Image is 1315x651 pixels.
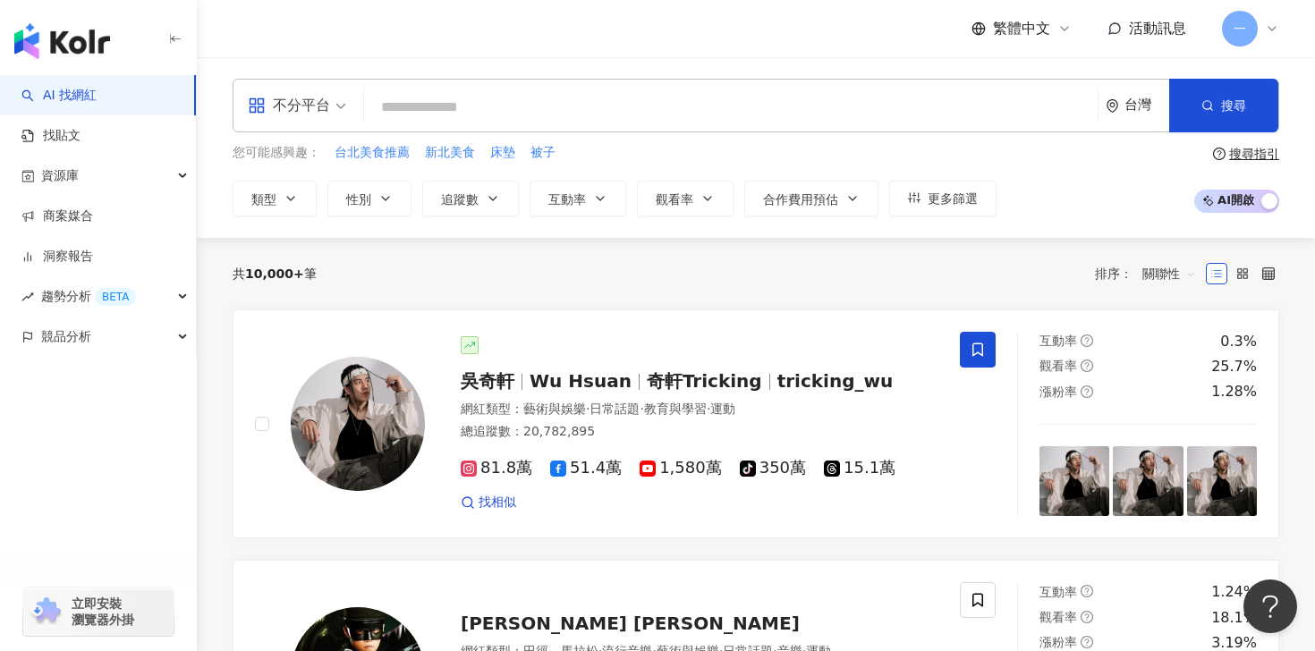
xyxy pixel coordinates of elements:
[530,181,626,216] button: 互動率
[1039,610,1077,624] span: 觀看率
[1124,97,1169,113] div: 台灣
[95,288,136,306] div: BETA
[1229,147,1279,161] div: 搜尋指引
[489,143,516,163] button: 床墊
[1169,79,1278,132] button: 搜尋
[1220,332,1257,351] div: 0.3%
[461,423,938,441] div: 總追蹤數 ： 20,782,895
[763,192,838,207] span: 合作費用預估
[461,494,516,511] a: 找相似
[245,266,304,281] span: 10,000+
[637,181,734,216] button: 觀看率
[1095,259,1206,288] div: 排序：
[346,192,371,207] span: 性別
[424,143,476,163] button: 新北美食
[334,143,411,163] button: 台北美食推薦
[1039,635,1077,649] span: 漲粉率
[479,494,516,511] span: 找相似
[233,309,1279,539] a: KOL Avatar吳奇軒Wu Hsuan奇軒Trickingtricking_wu網紅類型：藝術與娛樂·日常話題·教育與學習·運動總追蹤數：20,782,89581.8萬51.4萬1,580萬...
[548,192,586,207] span: 互動率
[1039,334,1077,348] span: 互動率
[586,402,590,416] span: ·
[490,144,515,162] span: 床墊
[1142,259,1196,288] span: 關聯性
[1039,585,1077,599] span: 互動率
[530,143,556,163] button: 被子
[523,402,586,416] span: 藝術與娛樂
[590,402,640,416] span: 日常話題
[335,144,410,162] span: 台北美食推薦
[1211,382,1257,402] div: 1.28%
[993,19,1050,38] span: 繁體中文
[530,144,556,162] span: 被子
[291,357,425,491] img: KOL Avatar
[1039,385,1077,399] span: 漲粉率
[740,459,806,478] span: 350萬
[14,23,110,59] img: logo
[889,181,997,216] button: 更多篩選
[21,127,81,145] a: 找貼文
[441,192,479,207] span: 追蹤數
[1211,608,1257,628] div: 18.1%
[1211,582,1257,602] div: 1.24%
[530,370,632,392] span: Wu Hsuan
[425,144,475,162] span: 新北美食
[1243,579,1297,633] iframe: Help Scout Beacon - Open
[21,207,93,225] a: 商案媒合
[1039,446,1109,516] img: post-image
[461,459,532,478] span: 81.8萬
[233,144,320,162] span: 您可能感興趣：
[710,402,735,416] span: 運動
[461,401,938,418] div: 網紅類型 ：
[248,91,330,120] div: 不分平台
[644,402,707,416] span: 教育與學習
[928,191,978,206] span: 更多篩選
[1211,357,1257,376] div: 25.7%
[23,588,174,636] a: chrome extension立即安裝 瀏覽器外掛
[422,181,519,216] button: 追蹤數
[1081,359,1093,372] span: question-circle
[824,459,895,478] span: 15.1萬
[461,613,800,634] span: [PERSON_NAME] [PERSON_NAME]
[233,266,317,281] div: 共 筆
[1234,19,1246,38] span: 一
[72,596,134,628] span: 立即安裝 瀏覽器外掛
[640,459,722,478] span: 1,580萬
[41,276,136,317] span: 趨勢分析
[744,181,878,216] button: 合作費用預估
[1213,148,1226,160] span: question-circle
[647,370,762,392] span: 奇軒Tricking
[1106,99,1119,113] span: environment
[1129,20,1186,37] span: 活動訊息
[21,248,93,266] a: 洞察報告
[777,370,894,392] span: tricking_wu
[1081,334,1093,347] span: question-circle
[41,317,91,357] span: 競品分析
[656,192,693,207] span: 觀看率
[1187,446,1257,516] img: post-image
[327,181,411,216] button: 性別
[233,181,317,216] button: 類型
[1113,446,1183,516] img: post-image
[1081,636,1093,648] span: question-circle
[29,597,64,626] img: chrome extension
[41,156,79,196] span: 資源庫
[21,87,97,105] a: searchAI 找網紅
[640,402,643,416] span: ·
[1039,359,1077,373] span: 觀看率
[1221,98,1246,113] span: 搜尋
[1081,611,1093,623] span: question-circle
[251,192,276,207] span: 類型
[248,97,266,114] span: appstore
[1081,385,1093,398] span: question-circle
[707,402,710,416] span: ·
[21,291,34,303] span: rise
[550,459,622,478] span: 51.4萬
[461,370,514,392] span: 吳奇軒
[1081,585,1093,597] span: question-circle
